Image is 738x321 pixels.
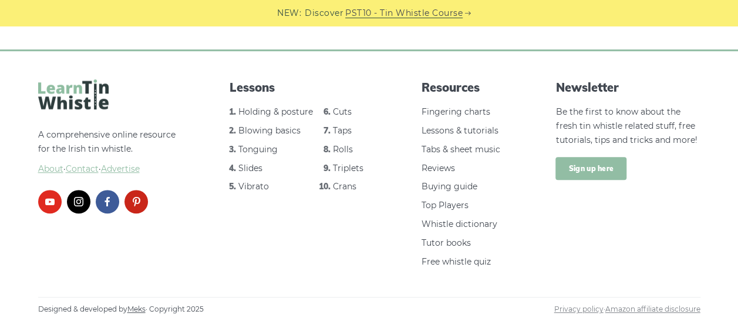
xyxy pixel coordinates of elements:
a: youtube [38,190,62,213]
span: Contact [66,163,99,174]
a: Cuts [333,106,352,117]
a: Sign up here [555,157,626,180]
a: Reviews [422,163,455,173]
a: Buying guide [422,181,477,192]
span: Discover [305,6,343,20]
span: · [554,303,700,315]
a: facebook [96,190,119,213]
a: Whistle dictionary [422,219,497,229]
span: Designed & developed by · Copyright 2025 [38,303,204,315]
p: Be the first to know about the fresh tin whistle related stuff, free tutorials, tips and tricks a... [555,105,700,147]
span: · [38,162,183,176]
a: PST10 - Tin Whistle Course [345,6,463,20]
p: A comprehensive online resource for the Irish tin whistle. [38,128,183,176]
a: Triplets [333,163,363,173]
a: Amazon affiliate disclosure [605,305,700,313]
a: Privacy policy [554,305,604,313]
a: Contact·Advertise [66,163,140,174]
a: Tonguing [238,144,278,155]
a: Blowing basics [238,125,301,136]
a: Lessons & tutorials [422,125,498,136]
a: Rolls [333,144,353,155]
img: LearnTinWhistle.com [38,79,109,109]
a: About [38,163,63,174]
span: NEW: [277,6,301,20]
a: instagram [67,190,90,213]
a: pinterest [124,190,148,213]
a: Slides [238,163,262,173]
a: Free whistle quiz [422,256,491,267]
a: Tabs & sheet music [422,144,500,155]
span: Newsletter [555,79,700,96]
a: Vibrato [238,181,269,192]
span: Resources [422,79,508,96]
a: Fingering charts [422,106,490,117]
a: Meks [127,305,146,313]
span: Advertise [101,163,140,174]
a: Top Players [422,200,469,210]
a: Tutor books [422,238,471,248]
a: Crans [333,181,356,192]
span: Lessons [230,79,374,96]
a: Holding & posture [238,106,313,117]
a: Taps [333,125,352,136]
